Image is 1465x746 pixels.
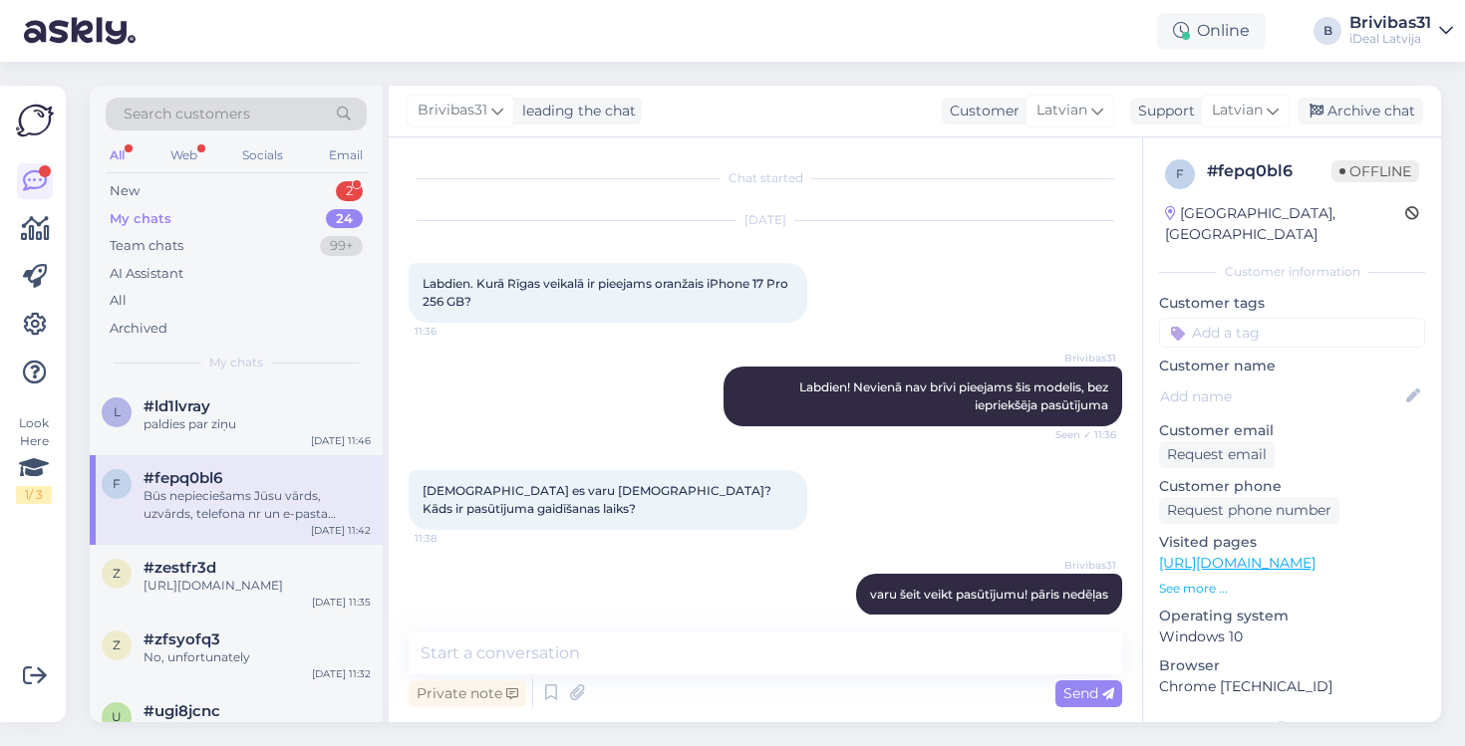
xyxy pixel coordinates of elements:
div: All [110,291,127,311]
span: My chats [209,354,263,372]
div: Būs nepieciešams Jūsu vārds, uzvārds, telefona nr un e-pasta adrese. Priekšapmaksa nav nepiecieša... [144,487,371,523]
div: B [1314,17,1341,45]
div: [DATE] 11:42 [311,523,371,538]
div: Look Here [16,414,52,504]
span: u [112,709,122,724]
input: Add name [1160,385,1402,407]
span: #ld1lvray [144,397,210,415]
div: 1 / 3 [16,486,52,504]
span: Brivibas31 [418,100,487,122]
span: f [1176,166,1184,181]
div: Team chats [110,236,183,256]
div: Request phone number [1159,497,1339,524]
div: Web [166,142,201,168]
div: 99+ [320,236,363,256]
div: Customer [942,101,1020,122]
p: Windows 10 [1159,626,1425,647]
div: iDeal Latvija [1349,31,1431,47]
span: Brivibas31 [1041,351,1116,366]
div: [DATE] [409,211,1122,229]
div: [DATE] 11:46 [311,433,371,448]
div: Chat started [409,169,1122,187]
span: #zfsyofq3 [144,630,220,648]
div: 24 [326,209,363,229]
span: #zestfr3d [144,559,216,577]
span: Send [1063,684,1114,702]
div: Brivibas31 [1349,15,1431,31]
p: Visited pages [1159,532,1425,553]
span: [DEMOGRAPHIC_DATA] es varu [DEMOGRAPHIC_DATA]? Kāds ir pasūtījuma gaidīšanas laiks? [423,483,774,516]
div: No, unfortunately [144,648,371,666]
div: AI Assistant [110,264,183,284]
div: Request email [1159,441,1275,468]
span: varu šeit veikt pasūtījumu! pāris nedēļas [870,587,1108,602]
div: [GEOGRAPHIC_DATA], [GEOGRAPHIC_DATA] [1165,203,1405,245]
span: Search customers [124,104,250,124]
p: Chrome [TECHNICAL_ID] [1159,676,1425,697]
div: Archived [110,319,167,339]
div: # fepq0bl6 [1207,159,1331,183]
p: Customer email [1159,420,1425,441]
div: Extra [1159,717,1425,735]
p: Customer name [1159,356,1425,376]
a: Brivibas31iDeal Latvija [1349,15,1453,47]
p: Customer tags [1159,293,1425,314]
p: Operating system [1159,606,1425,626]
div: [DATE] 11:32 [312,666,371,681]
span: f [113,476,121,491]
span: Latvian [1212,100,1263,122]
span: z [113,566,121,581]
div: Support [1130,101,1195,122]
div: [DATE] 11:35 [312,595,371,610]
span: Offline [1331,160,1419,182]
div: Customer information [1159,263,1425,281]
span: 11:38 [415,531,489,546]
span: l [114,404,121,419]
div: My chats [110,209,171,229]
span: z [113,637,121,652]
div: Archive chat [1298,98,1423,124]
p: See more ... [1159,580,1425,598]
p: Browser [1159,655,1425,676]
p: Customer phone [1159,476,1425,497]
div: [URL][DOMAIN_NAME] [144,577,371,595]
div: 2 [336,181,363,201]
span: #ugi8jcnc [144,702,220,720]
span: 11:36 [415,324,489,339]
input: Add a tag [1159,318,1425,348]
div: Private note [409,680,526,707]
div: Online [1157,13,1266,49]
a: [URL][DOMAIN_NAME] [1159,554,1316,572]
div: All [106,142,129,168]
div: Email [325,142,367,168]
span: Seen ✓ 11:36 [1041,427,1116,442]
span: Brivibas31 [1041,558,1116,573]
img: Askly Logo [16,102,54,139]
span: Labdien! Nevienā nav brīvi pieejams šis modelis, bez iepriekšēja pasūtījuma [799,379,1111,412]
span: Latvian [1036,100,1087,122]
div: paldies par ziņu [144,415,371,433]
div: leading the chat [514,101,636,122]
span: #fepq0bl6 [144,469,222,487]
div: Socials [238,142,287,168]
span: Labdien. Kurā Rīgas veikalā ir pieejams oranžais iPhone 17 Pro 256 GB? [423,276,791,309]
div: New [110,181,140,201]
